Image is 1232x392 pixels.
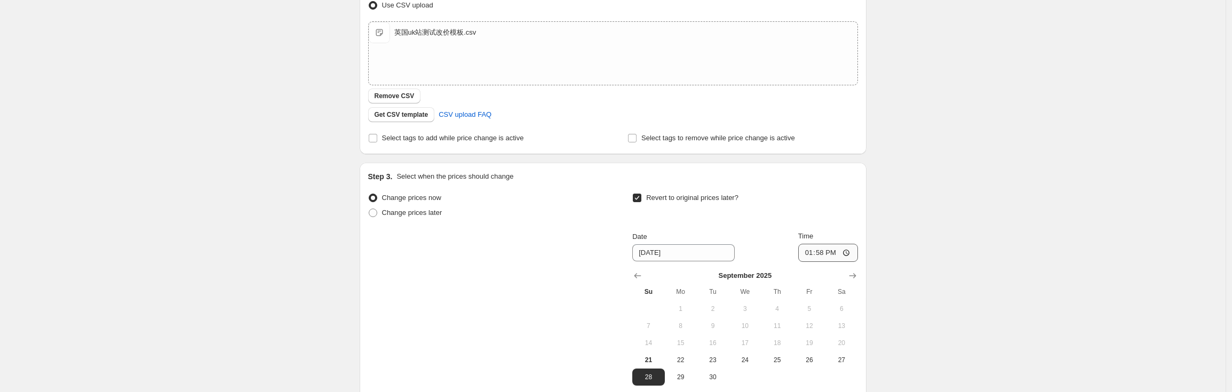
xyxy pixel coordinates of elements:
span: 26 [798,356,821,364]
span: Select tags to remove while price change is active [641,134,795,142]
button: Monday September 22 2025 [665,351,697,369]
span: Mo [669,287,693,296]
span: 12 [798,322,821,330]
span: We [733,287,757,296]
a: CSV upload FAQ [432,106,498,123]
span: 21 [637,356,660,364]
button: Thursday September 11 2025 [761,317,793,334]
span: Date [632,233,647,241]
button: Friday September 26 2025 [793,351,825,369]
th: Friday [793,283,825,300]
span: 15 [669,339,693,347]
button: Wednesday September 10 2025 [729,317,761,334]
span: 11 [765,322,789,330]
span: 30 [701,373,725,381]
span: 18 [765,339,789,347]
span: 9 [701,322,725,330]
div: 英国uk站测试改价模板.csv [394,27,476,38]
button: Sunday September 7 2025 [632,317,664,334]
span: 27 [830,356,853,364]
span: 22 [669,356,693,364]
span: Select tags to add while price change is active [382,134,524,142]
button: Thursday September 25 2025 [761,351,793,369]
button: Saturday September 6 2025 [825,300,857,317]
button: Show previous month, August 2025 [630,268,645,283]
span: 20 [830,339,853,347]
span: 1 [669,305,693,313]
span: 19 [798,339,821,347]
span: Time [798,232,813,240]
span: CSV upload FAQ [439,109,491,120]
button: Tuesday September 30 2025 [697,369,729,386]
span: 4 [765,305,789,313]
span: Revert to original prices later? [646,194,738,202]
button: Saturday September 20 2025 [825,334,857,351]
th: Thursday [761,283,793,300]
button: Wednesday September 17 2025 [729,334,761,351]
button: Sunday September 28 2025 [632,369,664,386]
span: 28 [637,373,660,381]
h2: Step 3. [368,171,393,182]
span: Fr [798,287,821,296]
button: Remove CSV [368,89,421,103]
th: Monday [665,283,697,300]
span: 10 [733,322,757,330]
button: Saturday September 13 2025 [825,317,857,334]
span: 14 [637,339,660,347]
span: Remove CSV [375,92,415,100]
button: Monday September 8 2025 [665,317,697,334]
span: 29 [669,373,693,381]
span: Tu [701,287,725,296]
button: Show next month, October 2025 [845,268,860,283]
span: 24 [733,356,757,364]
button: Monday September 1 2025 [665,300,697,317]
span: 8 [669,322,693,330]
button: Saturday September 27 2025 [825,351,857,369]
th: Sunday [632,283,664,300]
span: 5 [798,305,821,313]
span: Use CSV upload [382,1,433,9]
span: 3 [733,305,757,313]
button: Monday September 29 2025 [665,369,697,386]
p: Select when the prices should change [396,171,513,182]
button: Tuesday September 9 2025 [697,317,729,334]
button: Today Sunday September 21 2025 [632,351,664,369]
span: 13 [830,322,853,330]
span: Th [765,287,789,296]
button: Thursday September 18 2025 [761,334,793,351]
button: Wednesday September 3 2025 [729,300,761,317]
button: Friday September 19 2025 [793,334,825,351]
button: Monday September 15 2025 [665,334,697,351]
button: Wednesday September 24 2025 [729,351,761,369]
button: Get CSV template [368,107,435,122]
th: Wednesday [729,283,761,300]
span: 2 [701,305,725,313]
span: 17 [733,339,757,347]
button: Tuesday September 2 2025 [697,300,729,317]
span: 16 [701,339,725,347]
input: 12:00 [798,244,858,262]
span: Change prices now [382,194,441,202]
span: 25 [765,356,789,364]
button: Sunday September 14 2025 [632,334,664,351]
input: 9/21/2025 [632,244,735,261]
span: Get CSV template [375,110,428,119]
span: 6 [830,305,853,313]
button: Friday September 5 2025 [793,300,825,317]
button: Friday September 12 2025 [793,317,825,334]
th: Saturday [825,283,857,300]
span: Su [637,287,660,296]
span: Change prices later [382,209,442,217]
span: 23 [701,356,725,364]
button: Tuesday September 16 2025 [697,334,729,351]
th: Tuesday [697,283,729,300]
button: Tuesday September 23 2025 [697,351,729,369]
button: Thursday September 4 2025 [761,300,793,317]
span: 7 [637,322,660,330]
span: Sa [830,287,853,296]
